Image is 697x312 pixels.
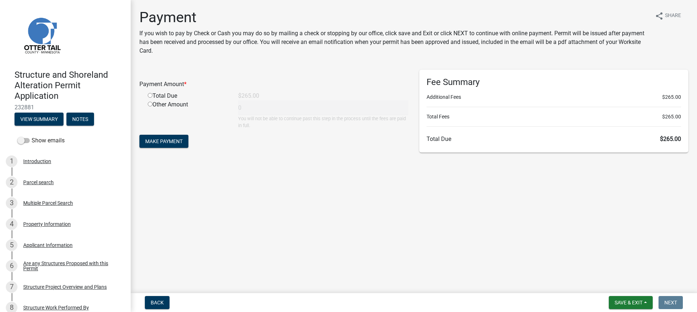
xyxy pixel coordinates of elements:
[6,281,17,293] div: 7
[15,117,64,123] wm-modal-confirm: Summary
[66,113,94,126] button: Notes
[6,155,17,167] div: 1
[662,93,681,101] span: $265.00
[23,180,54,185] div: Parcel search
[427,77,681,88] h6: Fee Summary
[139,135,188,148] button: Make Payment
[15,8,69,62] img: Otter Tail County, Minnesota
[662,113,681,121] span: $265.00
[66,117,94,123] wm-modal-confirm: Notes
[145,296,170,309] button: Back
[6,260,17,272] div: 6
[134,80,414,89] div: Payment Amount
[15,70,125,101] h4: Structure and Shoreland Alteration Permit Application
[17,136,65,145] label: Show emails
[23,159,51,164] div: Introduction
[6,177,17,188] div: 2
[655,12,664,20] i: share
[615,300,643,305] span: Save & Exit
[427,113,681,121] li: Total Fees
[665,12,681,20] span: Share
[142,100,233,129] div: Other Amount
[664,300,677,305] span: Next
[23,222,71,227] div: Property Information
[427,135,681,142] h6: Total Due
[145,138,183,144] span: Make Payment
[23,200,73,206] div: Multiple Parcel Search
[609,296,653,309] button: Save & Exit
[23,305,89,310] div: Structure Work Performed By
[6,197,17,209] div: 3
[142,92,233,100] div: Total Due
[660,135,681,142] span: $265.00
[23,284,107,289] div: Structure Project Overview and Plans
[6,239,17,251] div: 5
[139,9,649,26] h1: Payment
[15,113,64,126] button: View Summary
[6,218,17,230] div: 4
[427,93,681,101] li: Additional Fees
[23,261,119,271] div: Are any Structures Proposed with this Permit
[151,300,164,305] span: Back
[15,104,116,111] span: 232881
[23,243,73,248] div: Applicant Information
[649,9,687,23] button: shareShare
[139,29,649,55] p: If you wish to pay by Check or Cash you may do so by mailing a check or stopping by our office, c...
[659,296,683,309] button: Next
